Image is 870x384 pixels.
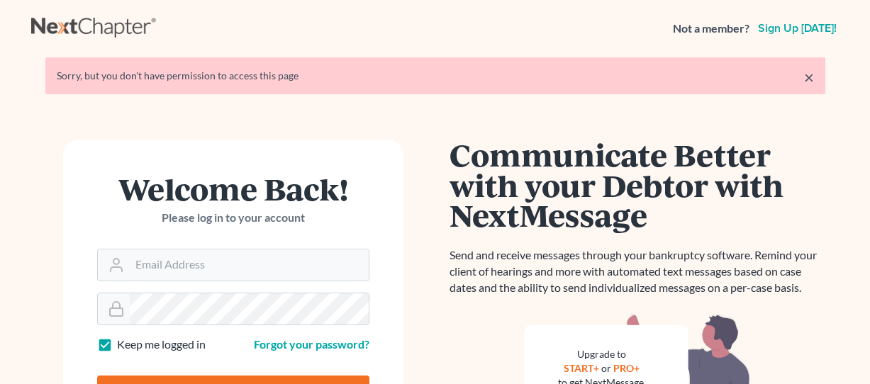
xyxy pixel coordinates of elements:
[558,347,646,361] div: Upgrade to
[450,140,825,230] h1: Communicate Better with your Debtor with NextMessage
[601,362,611,374] span: or
[673,21,749,37] strong: Not a member?
[450,247,825,296] p: Send and receive messages through your bankruptcy software. Remind your client of hearings and mo...
[564,362,599,374] a: START+
[254,337,369,351] a: Forgot your password?
[97,174,369,204] h1: Welcome Back!
[117,337,206,353] label: Keep me logged in
[97,210,369,226] p: Please log in to your account
[57,69,814,83] div: Sorry, but you don't have permission to access this page
[130,249,369,281] input: Email Address
[804,69,814,86] a: ×
[755,23,840,34] a: Sign up [DATE]!
[613,362,640,374] a: PRO+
